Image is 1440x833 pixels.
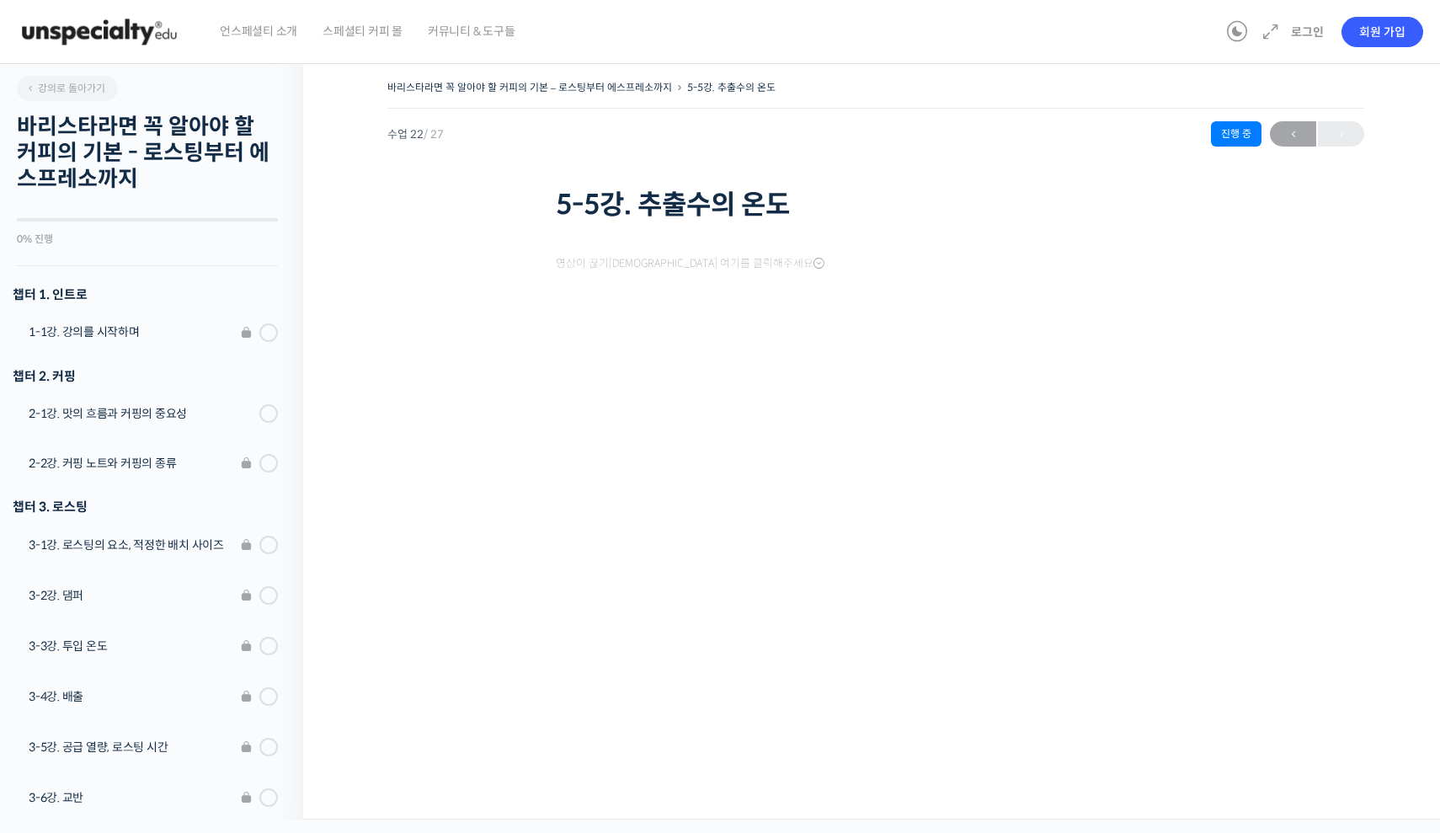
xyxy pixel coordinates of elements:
h1: 5-5강. 추출수의 온도 [556,189,1196,221]
a: 회원 가입 [1341,17,1423,47]
div: 진행 중 [1211,121,1261,147]
span: 수업 22 [387,129,444,140]
h2: 바리스타라면 꼭 알아야 할 커피의 기본 - 로스팅부터 에스프레소까지 [17,114,278,193]
a: ←이전 [1270,121,1316,147]
div: 2-1강. 맛의 흐름과 커핑의 중요성 [29,404,254,423]
h3: 챕터 1. 인트로 [13,283,278,306]
div: 챕터 3. 로스팅 [13,495,278,518]
span: ← [1270,123,1316,146]
div: 챕터 2. 커핑 [13,365,278,387]
a: 바리스타라면 꼭 알아야 할 커피의 기본 – 로스팅부터 에스프레소까지 [387,81,672,93]
a: 강의로 돌아가기 [17,76,118,101]
span: 영상이 끊기[DEMOGRAPHIC_DATA] 여기를 클릭해주세요 [556,257,824,270]
a: 5-5강. 추출수의 온도 [687,81,776,93]
span: / 27 [424,127,444,142]
span: 강의로 돌아가기 [25,82,105,94]
a: 로그인 [1281,13,1334,51]
div: 0% 진행 [17,234,278,244]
